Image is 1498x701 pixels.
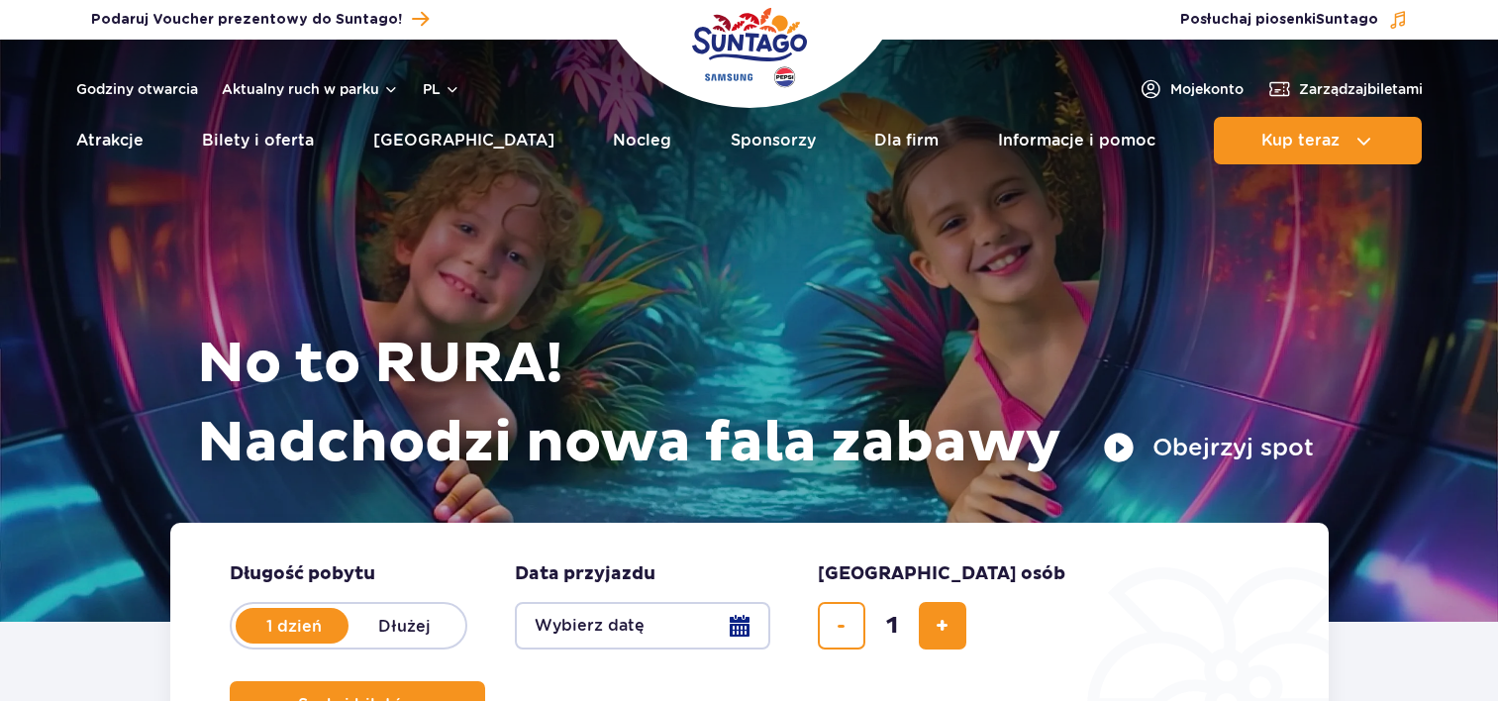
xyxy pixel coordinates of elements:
[731,117,816,164] a: Sponsorzy
[515,562,655,586] span: Data przyjazdu
[818,602,865,650] button: usuń bilet
[1180,10,1378,30] span: Posłuchaj piosenki
[1261,132,1340,150] span: Kup teraz
[998,117,1155,164] a: Informacje i pomoc
[76,79,198,99] a: Godziny otwarcia
[1299,79,1423,99] span: Zarządzaj biletami
[1214,117,1422,164] button: Kup teraz
[818,562,1065,586] span: [GEOGRAPHIC_DATA] osób
[919,602,966,650] button: dodaj bilet
[1267,77,1423,101] a: Zarządzajbiletami
[868,602,916,650] input: liczba biletów
[230,562,375,586] span: Długość pobytu
[197,325,1314,483] h1: No to RURA! Nadchodzi nowa fala zabawy
[91,10,402,30] span: Podaruj Voucher prezentowy do Suntago!
[1316,13,1378,27] span: Suntago
[373,117,554,164] a: [GEOGRAPHIC_DATA]
[238,605,350,647] label: 1 dzień
[349,605,461,647] label: Dłużej
[1180,10,1408,30] button: Posłuchaj piosenkiSuntago
[1139,77,1244,101] a: Mojekonto
[423,79,460,99] button: pl
[202,117,314,164] a: Bilety i oferta
[91,6,429,33] a: Podaruj Voucher prezentowy do Suntago!
[613,117,671,164] a: Nocleg
[1103,432,1314,463] button: Obejrzyj spot
[874,117,939,164] a: Dla firm
[222,81,399,97] button: Aktualny ruch w parku
[1170,79,1244,99] span: Moje konto
[76,117,144,164] a: Atrakcje
[515,602,770,650] button: Wybierz datę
